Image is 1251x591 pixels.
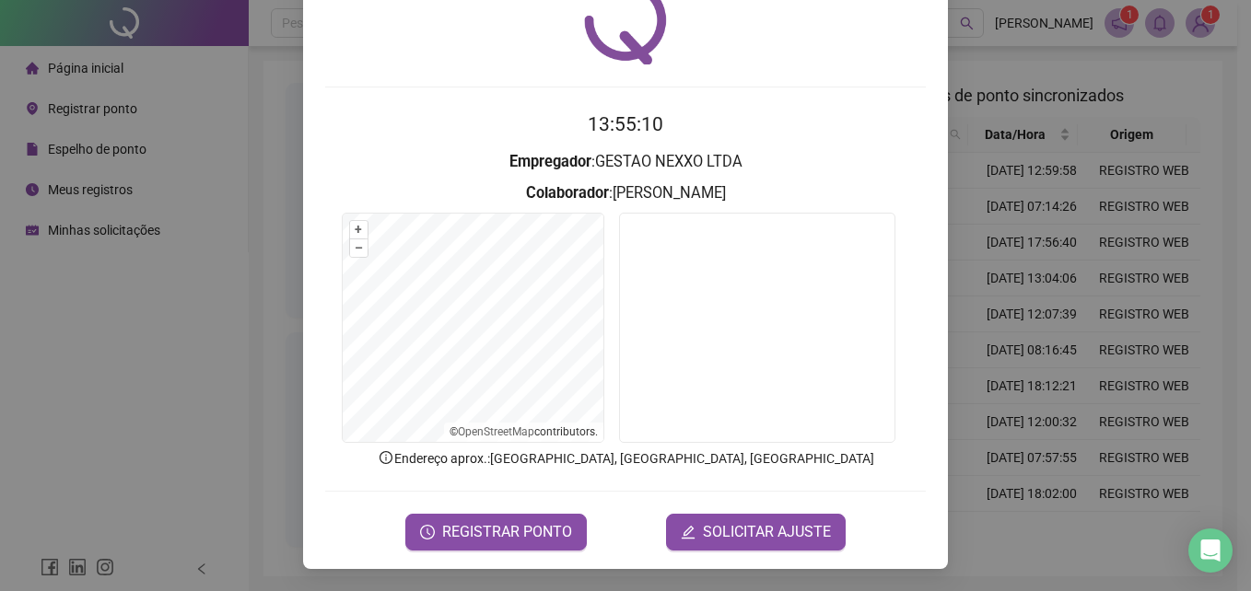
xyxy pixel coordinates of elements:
[458,425,534,438] a: OpenStreetMap
[526,184,609,202] strong: Colaborador
[681,525,696,539] span: edit
[666,514,846,550] button: editSOLICITAR AJUSTE
[703,521,831,543] span: SOLICITAR AJUSTE
[442,521,572,543] span: REGISTRAR PONTO
[509,153,591,170] strong: Empregador
[325,181,926,205] h3: : [PERSON_NAME]
[378,449,394,466] span: info-circle
[588,113,663,135] time: 13:55:10
[450,425,598,438] li: © contributors.
[325,448,926,469] p: Endereço aprox. : [GEOGRAPHIC_DATA], [GEOGRAPHIC_DATA], [GEOGRAPHIC_DATA]
[405,514,587,550] button: REGISTRAR PONTO
[420,525,435,539] span: clock-circle
[350,221,368,238] button: +
[1188,528,1233,573] div: Open Intercom Messenger
[350,239,368,257] button: –
[325,150,926,174] h3: : GESTAO NEXXO LTDA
